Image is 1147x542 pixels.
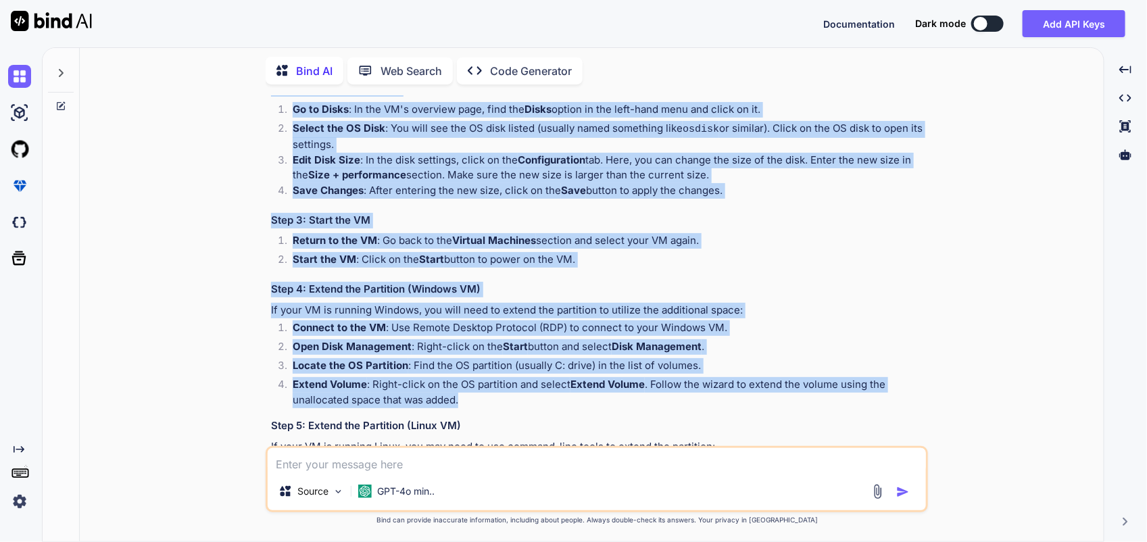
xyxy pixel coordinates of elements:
[282,102,925,121] li: : In the VM's overview page, find the option in the left-hand menu and click on it.
[282,320,925,339] li: : Use Remote Desktop Protocol (RDP) to connect to your Windows VM.
[282,233,925,252] li: : Go back to the section and select your VM again.
[452,234,536,247] strong: Virtual Machines
[282,339,925,358] li: : Right-click on the button and select .
[293,340,412,353] strong: Open Disk Management
[490,63,572,79] p: Code Generator
[282,252,925,271] li: : Click on the button to power on the VM.
[8,101,31,124] img: ai-studio
[293,321,386,334] strong: Connect to the VM
[570,378,645,391] strong: Extend Volume
[282,358,925,377] li: : Find the OS partition (usually C: drive) in the list of volumes.
[293,253,356,266] strong: Start the VM
[293,378,367,391] strong: Extend Volume
[271,303,925,318] p: If your VM is running Windows, you will need to extend the partition to utilize the additional sp...
[8,211,31,234] img: darkCloudIdeIcon
[271,282,925,297] h3: Step 4: Extend the Partition (Windows VM)
[297,485,328,498] p: Source
[561,184,586,197] strong: Save
[271,439,925,455] p: If your VM is running Linux, you may need to use command-line tools to extend the partition:
[11,11,92,31] img: Bind AI
[381,63,442,79] p: Web Search
[915,17,966,30] span: Dark mode
[518,153,585,166] strong: Configuration
[266,515,928,525] p: Bind can provide inaccurate information, including about people. Always double-check its answers....
[8,490,31,513] img: settings
[8,174,31,197] img: premium
[823,17,895,31] button: Documentation
[823,18,895,30] span: Documentation
[8,138,31,161] img: githubLight
[293,122,385,134] strong: Select the OS Disk
[377,485,435,498] p: GPT-4o min..
[683,124,719,135] code: osdisk
[612,340,702,353] strong: Disk Management
[293,103,349,116] strong: Go to Disks
[308,168,406,181] strong: Size + performance
[293,184,364,197] strong: Save Changes
[282,377,925,408] li: : Right-click on the OS partition and select . Follow the wizard to extend the volume using the u...
[271,213,925,228] h3: Step 3: Start the VM
[524,103,552,116] strong: Disks
[419,253,444,266] strong: Start
[358,485,372,498] img: GPT-4o mini
[293,153,360,166] strong: Edit Disk Size
[282,183,925,202] li: : After entering the new size, click on the button to apply the changes.
[8,65,31,88] img: chat
[333,486,344,497] img: Pick Models
[293,359,408,372] strong: Locate the OS Partition
[293,234,377,247] strong: Return to the VM
[870,484,885,499] img: attachment
[282,153,925,183] li: : In the disk settings, click on the tab. Here, you can change the size of the disk. Enter the ne...
[503,340,528,353] strong: Start
[271,418,925,434] h3: Step 5: Extend the Partition (Linux VM)
[296,63,333,79] p: Bind AI
[896,485,910,499] img: icon
[1023,10,1125,37] button: Add API Keys
[282,121,925,153] li: : You will see the OS disk listed (usually named something like or similar). Click on the OS disk...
